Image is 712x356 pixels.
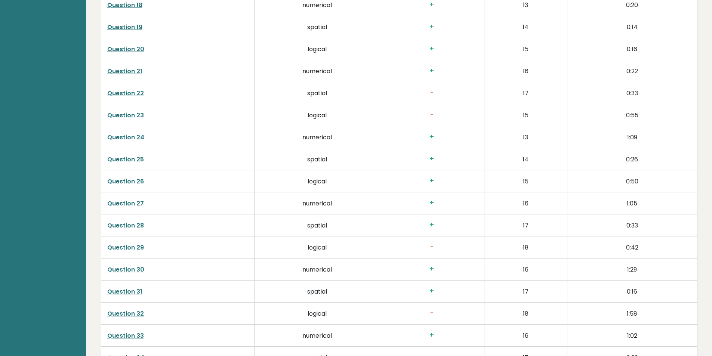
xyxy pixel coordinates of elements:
[255,303,380,325] td: logical
[567,236,697,259] td: 0:42
[386,265,478,273] h3: +
[567,148,697,170] td: 0:26
[386,287,478,295] h3: +
[567,104,697,126] td: 0:55
[255,281,380,303] td: spatial
[567,214,697,236] td: 0:33
[484,303,567,325] td: 18
[255,60,380,82] td: numerical
[255,259,380,281] td: numerical
[386,67,478,75] h3: +
[484,104,567,126] td: 15
[484,259,567,281] td: 16
[107,45,144,53] a: Question 20
[255,104,380,126] td: logical
[484,214,567,236] td: 17
[484,16,567,38] td: 14
[386,1,478,9] h3: +
[255,214,380,236] td: spatial
[107,111,144,120] a: Question 23
[107,309,144,318] a: Question 32
[567,303,697,325] td: 1:58
[567,38,697,60] td: 0:16
[107,177,144,186] a: Question 26
[484,192,567,214] td: 16
[567,16,697,38] td: 0:14
[386,111,478,119] h3: -
[107,89,144,97] a: Question 22
[386,243,478,251] h3: -
[386,221,478,229] h3: +
[567,170,697,192] td: 0:50
[107,331,144,340] a: Question 33
[386,155,478,163] h3: +
[567,259,697,281] td: 1:29
[107,67,142,75] a: Question 21
[484,38,567,60] td: 15
[255,148,380,170] td: spatial
[386,309,478,317] h3: -
[386,177,478,185] h3: +
[255,236,380,259] td: logical
[567,82,697,104] td: 0:33
[386,89,478,97] h3: -
[255,325,380,347] td: numerical
[255,82,380,104] td: spatial
[567,281,697,303] td: 0:16
[484,325,567,347] td: 16
[386,45,478,53] h3: +
[107,287,142,296] a: Question 31
[567,126,697,148] td: 1:09
[107,243,144,252] a: Question 29
[107,199,144,208] a: Question 27
[386,133,478,141] h3: +
[567,60,697,82] td: 0:22
[107,133,144,142] a: Question 24
[484,60,567,82] td: 16
[255,16,380,38] td: spatial
[255,192,380,214] td: numerical
[484,126,567,148] td: 13
[484,82,567,104] td: 17
[107,265,144,274] a: Question 30
[484,281,567,303] td: 17
[386,331,478,339] h3: +
[107,155,144,164] a: Question 25
[255,38,380,60] td: logical
[484,170,567,192] td: 15
[484,236,567,259] td: 18
[386,23,478,31] h3: +
[107,23,142,31] a: Question 19
[107,221,144,230] a: Question 28
[255,170,380,192] td: logical
[386,199,478,207] h3: +
[107,1,142,9] a: Question 18
[484,148,567,170] td: 14
[255,126,380,148] td: numerical
[567,325,697,347] td: 1:02
[567,192,697,214] td: 1:05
